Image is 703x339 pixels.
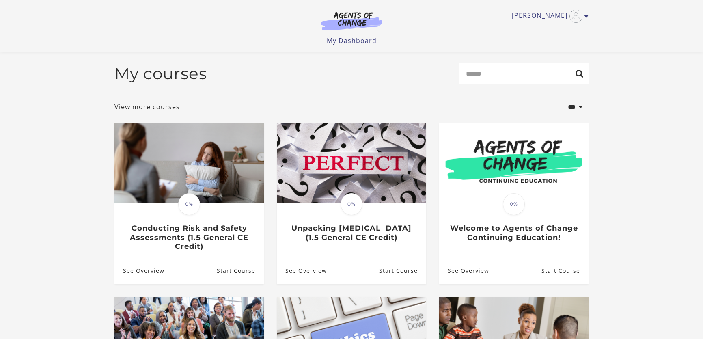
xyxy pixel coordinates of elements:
a: View more courses [114,102,180,112]
a: Unpacking Perfectionism (1.5 General CE Credit): See Overview [277,257,327,284]
a: Welcome to Agents of Change Continuing Education!: Resume Course [541,257,589,284]
span: 0% [178,193,200,215]
h2: My courses [114,64,207,83]
span: 0% [503,193,525,215]
h3: Welcome to Agents of Change Continuing Education! [448,224,580,242]
span: 0% [341,193,362,215]
h3: Conducting Risk and Safety Assessments (1.5 General CE Credit) [123,224,255,251]
a: Conducting Risk and Safety Assessments (1.5 General CE Credit): Resume Course [217,257,264,284]
a: Toggle menu [512,10,584,23]
a: Welcome to Agents of Change Continuing Education!: See Overview [439,257,489,284]
img: Agents of Change Logo [313,11,390,30]
a: My Dashboard [327,36,377,45]
a: Conducting Risk and Safety Assessments (1.5 General CE Credit): See Overview [114,257,164,284]
a: Unpacking Perfectionism (1.5 General CE Credit): Resume Course [379,257,426,284]
h3: Unpacking [MEDICAL_DATA] (1.5 General CE Credit) [285,224,417,242]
